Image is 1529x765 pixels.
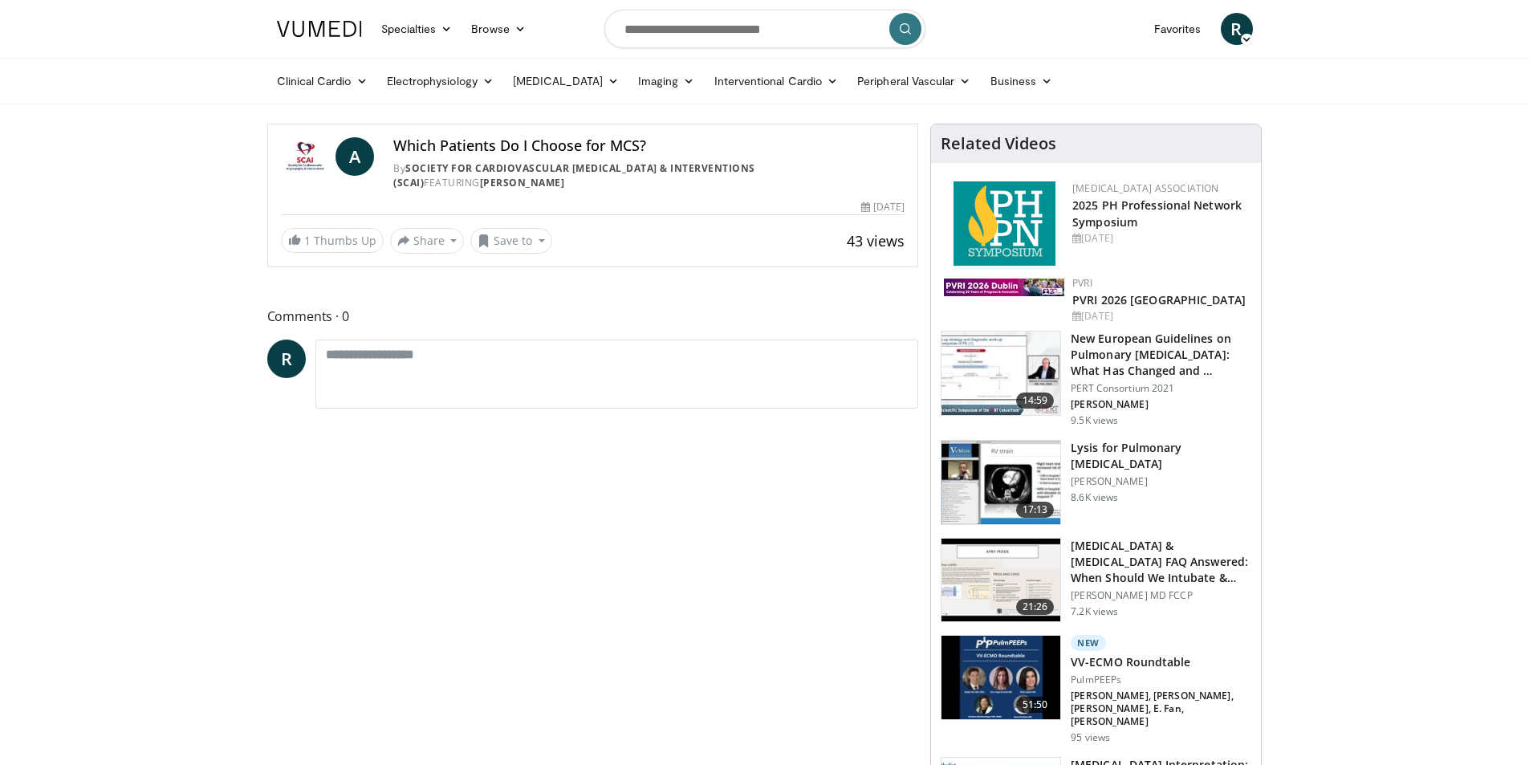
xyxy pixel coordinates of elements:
img: c6978fc0-1052-4d4b-8a9d-7956bb1c539c.png.150x105_q85_autocrop_double_scale_upscale_version-0.2.png [954,181,1055,266]
h3: [MEDICAL_DATA] & [MEDICAL_DATA] FAQ Answered: When Should We Intubate & How Do We Adj… [1071,538,1251,586]
img: 0c0338ca-5dd8-4346-a5ad-18bcc17889a0.150x105_q85_crop-smart_upscale.jpg [941,332,1060,415]
a: Clinical Cardio [267,65,377,97]
a: 17:13 Lysis for Pulmonary [MEDICAL_DATA] [PERSON_NAME] 8.6K views [941,440,1251,525]
a: [PERSON_NAME] [480,176,565,189]
p: PulmPEEPs [1071,673,1251,686]
h3: New European Guidelines on Pulmonary [MEDICAL_DATA]: What Has Changed and … [1071,331,1251,379]
a: A [335,137,374,176]
button: Share [390,228,465,254]
a: 51:50 New VV-ECMO Roundtable PulmPEEPs [PERSON_NAME], [PERSON_NAME], [PERSON_NAME], E. Fan, [PERS... [941,635,1251,744]
button: Save to [470,228,552,254]
p: 9.5K views [1071,414,1118,427]
span: 1 [304,233,311,248]
a: Browse [462,13,535,45]
img: 632d5ca2-3a29-4964-9810-6fe8b008af34.150x105_q85_crop-smart_upscale.jpg [941,441,1060,524]
a: [MEDICAL_DATA] Association [1072,181,1218,195]
a: Imaging [628,65,705,97]
a: Electrophysiology [377,65,503,97]
a: Society for Cardiovascular [MEDICAL_DATA] & Interventions (SCAI) [393,161,755,189]
img: 0f7493d4-2bdb-4f17-83da-bd9accc2ebef.150x105_q85_crop-smart_upscale.jpg [941,539,1060,622]
a: [MEDICAL_DATA] [503,65,628,97]
h4: Related Videos [941,134,1056,153]
a: 14:59 New European Guidelines on Pulmonary [MEDICAL_DATA]: What Has Changed and … PERT Consortium... [941,331,1251,427]
div: [DATE] [1072,231,1248,246]
a: Peripheral Vascular [848,65,980,97]
div: [DATE] [861,200,905,214]
a: Interventional Cardio [705,65,848,97]
img: 7663b177-b206-4e81-98d2-83f6b332dcf7.150x105_q85_crop-smart_upscale.jpg [941,636,1060,719]
a: PVRI 2026 [GEOGRAPHIC_DATA] [1072,292,1246,307]
div: By FEATURING [393,161,905,190]
a: Favorites [1145,13,1211,45]
a: R [267,340,306,378]
p: New [1071,635,1106,651]
p: 95 views [1071,731,1110,744]
p: [PERSON_NAME] [1071,398,1251,411]
h3: Lysis for Pulmonary [MEDICAL_DATA] [1071,440,1251,472]
a: 21:26 [MEDICAL_DATA] & [MEDICAL_DATA] FAQ Answered: When Should We Intubate & How Do We Adj… [PER... [941,538,1251,623]
a: Specialties [372,13,462,45]
span: 43 views [847,231,905,250]
span: 17:13 [1016,502,1055,518]
span: 51:50 [1016,697,1055,713]
p: 7.2K views [1071,605,1118,618]
p: [PERSON_NAME], [PERSON_NAME], [PERSON_NAME], E. Fan, [PERSON_NAME] [1071,690,1251,728]
p: [PERSON_NAME] MD FCCP [1071,589,1251,602]
span: Comments 0 [267,306,919,327]
input: Search topics, interventions [604,10,925,48]
p: 8.6K views [1071,491,1118,504]
p: [PERSON_NAME] [1071,475,1251,488]
img: Society for Cardiovascular Angiography & Interventions (SCAI) [281,137,330,176]
div: [DATE] [1072,309,1248,323]
h4: Which Patients Do I Choose for MCS? [393,137,905,155]
a: 2025 PH Professional Network Symposium [1072,197,1242,230]
h3: VV-ECMO Roundtable [1071,654,1251,670]
p: PERT Consortium 2021 [1071,382,1251,395]
a: R [1221,13,1253,45]
img: 33783847-ac93-4ca7-89f8-ccbd48ec16ca.webp.150x105_q85_autocrop_double_scale_upscale_version-0.2.jpg [944,279,1064,296]
a: PVRI [1072,276,1092,290]
span: 14:59 [1016,393,1055,409]
img: VuMedi Logo [277,21,362,37]
a: 1 Thumbs Up [281,228,384,253]
a: Business [981,65,1063,97]
span: 21:26 [1016,599,1055,615]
